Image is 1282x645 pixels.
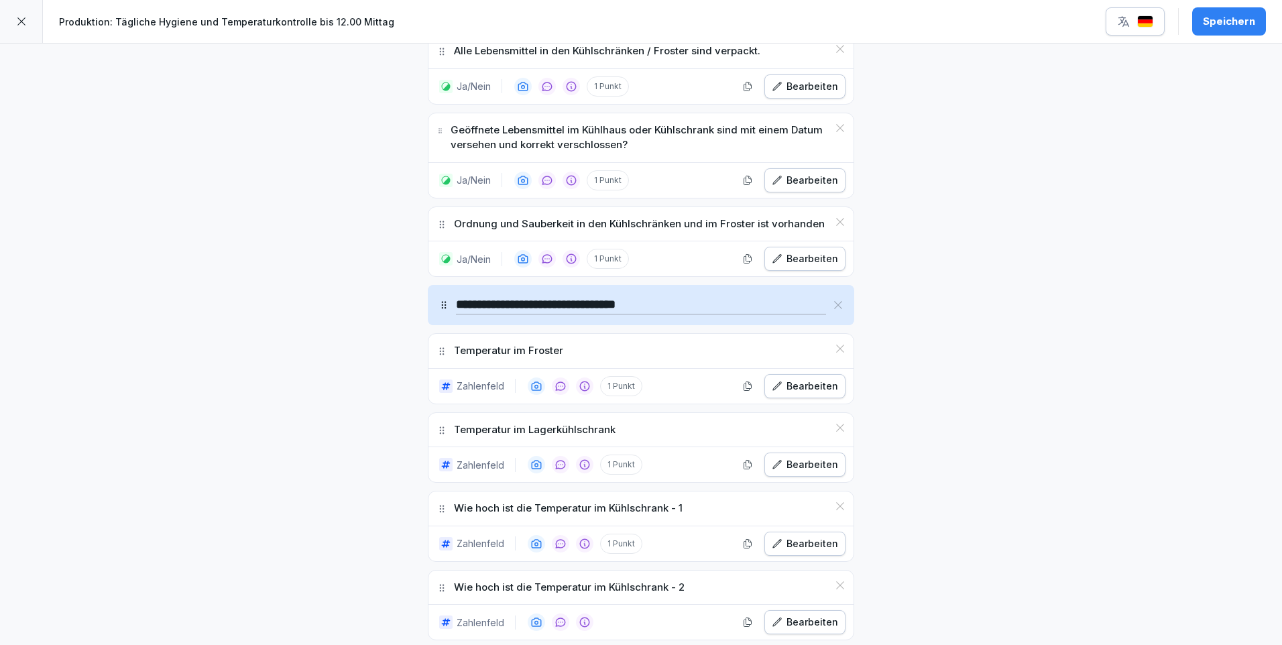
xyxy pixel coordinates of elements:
[764,453,846,477] button: Bearbeiten
[772,173,838,188] div: Bearbeiten
[1192,7,1266,36] button: Speichern
[772,379,838,394] div: Bearbeiten
[587,170,629,190] p: 1 Punkt
[1203,14,1255,29] div: Speichern
[451,123,828,153] p: Geöffnete Lebensmittel im Kühlhaus oder Kühlschrank sind mit einem Datum versehen und korrekt ver...
[764,168,846,192] button: Bearbeiten
[772,79,838,94] div: Bearbeiten
[772,251,838,266] div: Bearbeiten
[600,534,642,554] p: 1 Punkt
[764,74,846,99] button: Bearbeiten
[764,532,846,556] button: Bearbeiten
[587,249,629,269] p: 1 Punkt
[1137,15,1153,28] img: de.svg
[772,615,838,630] div: Bearbeiten
[764,374,846,398] button: Bearbeiten
[454,422,616,438] p: Temperatur im Lagerkühlschrank
[59,15,394,29] p: Produktion: Tägliche Hygiene und Temperaturkontrolle bis 12.00 Mittag
[772,536,838,551] div: Bearbeiten
[457,79,491,93] p: Ja/Nein
[587,76,629,97] p: 1 Punkt
[457,536,504,550] p: Zahlenfeld
[457,458,504,472] p: Zahlenfeld
[457,252,491,266] p: Ja/Nein
[764,247,846,271] button: Bearbeiten
[454,580,685,595] p: Wie hoch ist die Temperatur im Kühlschrank - 2
[454,44,760,59] p: Alle Lebensmittel in den Kühlschränken / Froster sind verpackt.
[600,376,642,396] p: 1 Punkt
[764,610,846,634] button: Bearbeiten
[772,457,838,472] div: Bearbeiten
[454,217,825,232] p: Ordnung und Sauberkeit in den Kühlschränken und im Froster ist vorhanden
[454,343,563,359] p: Temperatur im Froster
[454,501,683,516] p: Wie hoch ist die Temperatur im Kühlschrank - 1
[457,379,504,393] p: Zahlenfeld
[457,615,504,630] p: Zahlenfeld
[600,455,642,475] p: 1 Punkt
[457,173,491,187] p: Ja/Nein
